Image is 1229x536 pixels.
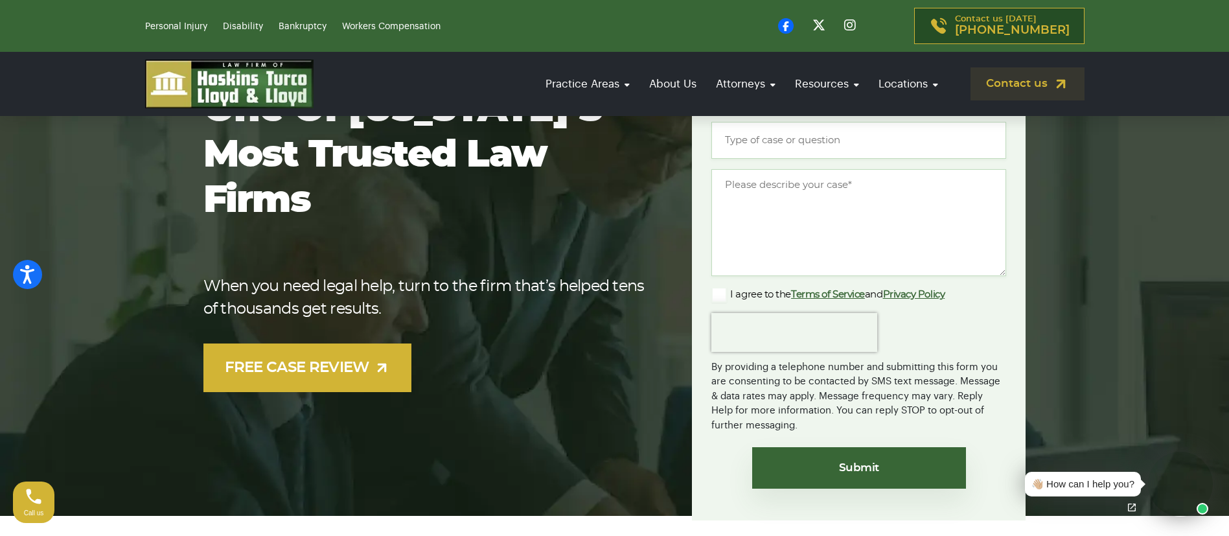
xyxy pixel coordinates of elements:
p: When you need legal help, turn to the firm that’s helped tens of thousands get results. [203,275,651,321]
label: I agree to the and [711,287,945,303]
a: Disability [223,22,263,31]
a: Attorneys [709,65,782,102]
a: Locations [872,65,945,102]
a: Personal Injury [145,22,207,31]
h1: One of [US_STATE]’s most trusted law firms [203,87,651,224]
a: About Us [643,65,703,102]
a: Resources [788,65,866,102]
a: Bankruptcy [279,22,327,31]
a: Terms of Service [791,290,865,299]
p: Contact us [DATE] [955,15,1070,37]
a: Privacy Policy [883,290,945,299]
div: 👋🏼 How can I help you? [1031,477,1134,492]
img: arrow-up-right-light.svg [374,360,390,376]
img: logo [145,60,314,108]
a: Open chat [1118,494,1145,521]
span: Call us [24,509,44,517]
a: FREE CASE REVIEW [203,344,412,392]
input: Type of case or question [711,122,1006,159]
a: Contact us [DATE][PHONE_NUMBER] [914,8,1085,44]
input: Submit [752,447,966,489]
span: [PHONE_NUMBER] [955,24,1070,37]
a: Workers Compensation [342,22,441,31]
a: Practice Areas [539,65,636,102]
iframe: reCAPTCHA [711,313,877,352]
div: By providing a telephone number and submitting this form you are consenting to be contacted by SM... [711,352,1006,434]
a: Contact us [971,67,1085,100]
